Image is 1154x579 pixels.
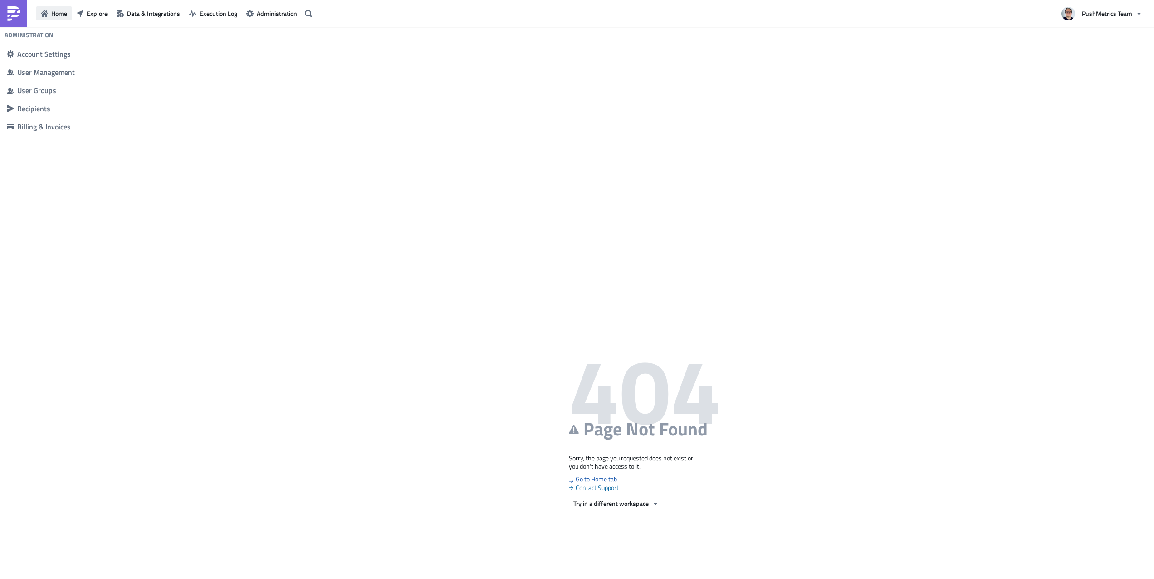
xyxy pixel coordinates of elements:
[569,363,721,417] h1: 404
[6,6,21,21] img: PushMetrics
[569,496,664,510] button: Try in a different workspace
[5,31,54,39] h4: Administration
[257,9,297,18] span: Administration
[72,6,112,20] button: Explore
[569,484,721,492] span: Contact Support
[1061,6,1076,21] img: Avatar
[112,6,185,20] button: Data & Integrations
[1056,4,1147,24] button: PushMetrics Team
[51,9,67,18] span: Home
[17,122,129,131] div: Billing & Invoices
[569,474,617,484] a: Go to Home tab
[1082,9,1132,18] span: PushMetrics Team
[17,86,129,95] div: User Groups
[127,9,180,18] span: Data & Integrations
[569,417,721,440] h2: Page Not Found
[36,6,72,20] button: Home
[87,9,108,18] span: Explore
[185,6,242,20] button: Execution Log
[17,104,129,113] div: Recipients
[200,9,237,18] span: Execution Log
[569,454,721,470] p: Sorry, the page you requested does not exist or you don't have access to it.
[242,6,302,20] button: Administration
[17,68,129,77] div: User Management
[17,49,129,59] div: Account Settings
[573,499,649,508] span: Try in a different workspace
